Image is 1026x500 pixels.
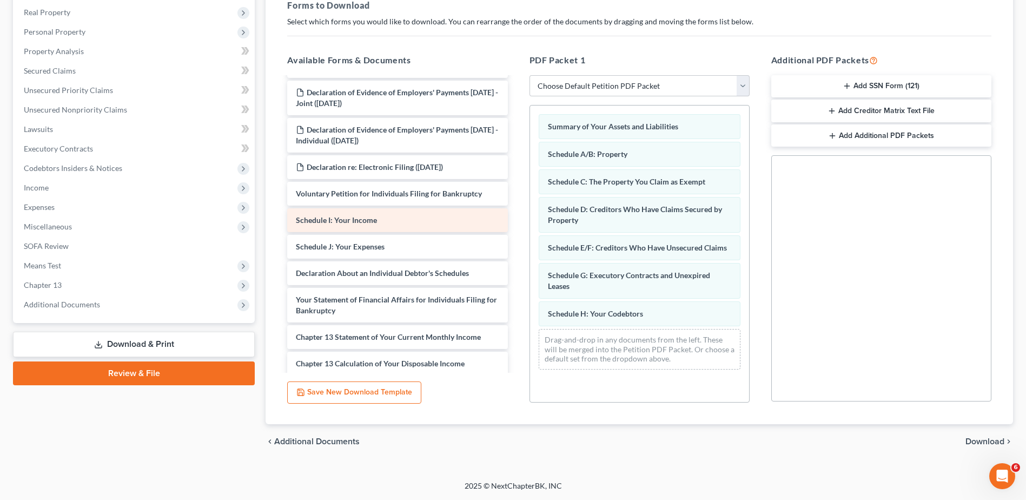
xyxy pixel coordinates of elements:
span: Codebtors Insiders & Notices [24,163,122,173]
p: Select which forms you would like to download. You can rearrange the order of the documents by dr... [287,16,991,27]
span: Declaration of Evidence of Employers' Payments [DATE] - Joint ([DATE]) [296,88,498,108]
a: Download & Print [13,332,255,357]
a: Unsecured Priority Claims [15,81,255,100]
span: Income [24,183,49,192]
span: Means Test [24,261,61,270]
span: Schedule D: Creditors Who Have Claims Secured by Property [548,205,722,225]
a: Lawsuits [15,120,255,139]
span: Lawsuits [24,124,53,134]
button: Add Additional PDF Packets [771,124,991,147]
span: Schedule H: Your Codebtors [548,309,643,318]
span: Executory Contracts [24,144,93,153]
span: 6 [1011,463,1020,472]
a: Secured Claims [15,61,255,81]
button: Download chevron_right [965,437,1013,446]
a: Review & File [13,361,255,385]
span: Declaration of Evidence of Employers' Payments [DATE] - Individual ([DATE]) [296,125,498,145]
span: Schedule I: Your Income [296,215,377,225]
a: chevron_left Additional Documents [266,437,360,446]
span: Schedule G: Executory Contracts and Unexpired Leases [548,271,710,291]
div: 2025 © NextChapterBK, INC [205,481,822,500]
span: Secured Claims [24,66,76,75]
span: Schedule A/B: Property [548,149,627,159]
span: Unsecured Nonpriority Claims [24,105,127,114]
span: Chapter 13 [24,280,62,290]
span: Schedule J: Your Expenses [296,242,385,251]
h5: Additional PDF Packets [771,54,991,67]
span: Expenses [24,202,55,212]
span: SOFA Review [24,241,69,251]
a: Unsecured Nonpriority Claims [15,100,255,120]
i: chevron_left [266,437,274,446]
span: Schedule E/F: Creditors Who Have Unsecured Claims [548,243,727,252]
div: Drag-and-drop in any documents from the left. These will be merged into the Petition PDF Packet. ... [539,329,740,370]
a: SOFA Review [15,236,255,256]
span: Chapter 13 Calculation of Your Disposable Income [296,359,465,368]
h5: Available Forms & Documents [287,54,507,67]
span: Additional Documents [274,437,360,446]
a: Property Analysis [15,42,255,61]
span: Schedule C: The Property You Claim as Exempt [548,177,705,186]
button: Add SSN Form (121) [771,75,991,98]
button: Save New Download Template [287,381,421,404]
span: Additional Documents [24,300,100,309]
span: Declaration re: Electronic Filing ([DATE]) [307,162,443,172]
span: Summary of Your Assets and Liabilities [548,122,678,131]
a: Executory Contracts [15,139,255,159]
span: Unsecured Priority Claims [24,85,113,95]
span: Declaration About an Individual Debtor's Schedules [296,268,469,278]
span: Real Property [24,8,70,17]
i: chevron_right [1004,437,1013,446]
span: Voluntary Petition for Individuals Filing for Bankruptcy [296,189,482,198]
span: Chapter 13 Statement of Your Current Monthly Income [296,332,481,341]
h5: PDF Packet 1 [529,54,750,67]
span: Download [965,437,1004,446]
button: Add Creditor Matrix Text File [771,100,991,122]
span: Personal Property [24,27,85,36]
span: Property Analysis [24,47,84,56]
span: Your Statement of Financial Affairs for Individuals Filing for Bankruptcy [296,295,497,315]
span: Miscellaneous [24,222,72,231]
iframe: Intercom live chat [989,463,1015,489]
